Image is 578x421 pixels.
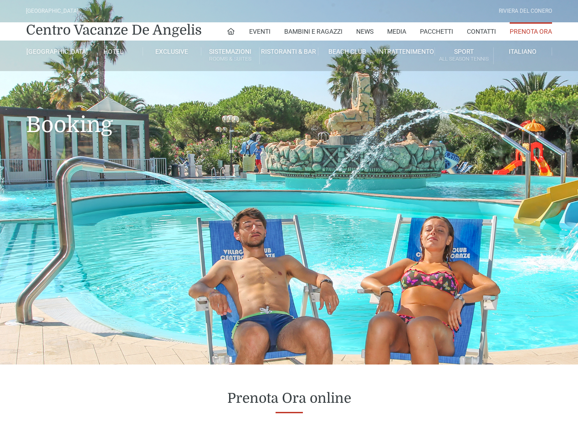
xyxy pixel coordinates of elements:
[356,22,373,41] a: News
[318,47,377,56] a: Beach Club
[494,47,552,56] a: Italiano
[201,47,260,64] a: SistemazioniRooms & Suites
[510,22,552,41] a: Prenota Ora
[26,71,552,151] h1: Booking
[26,21,202,39] a: Centro Vacanze De Angelis
[143,47,201,56] a: Exclusive
[284,22,343,41] a: Bambini e Ragazzi
[260,47,318,56] a: Ristoranti & Bar
[467,22,496,41] a: Contatti
[387,22,406,41] a: Media
[201,55,259,63] small: Rooms & Suites
[435,47,493,64] a: SportAll Season Tennis
[84,47,143,56] a: Hotel
[420,22,453,41] a: Pacchetti
[26,390,552,406] h2: Prenota Ora online
[435,55,493,63] small: All Season Tennis
[499,7,552,15] div: Riviera Del Conero
[249,22,271,41] a: Eventi
[377,47,435,56] a: Intrattenimento
[26,7,78,15] div: [GEOGRAPHIC_DATA]
[26,47,84,56] a: [GEOGRAPHIC_DATA]
[509,48,537,55] span: Italiano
